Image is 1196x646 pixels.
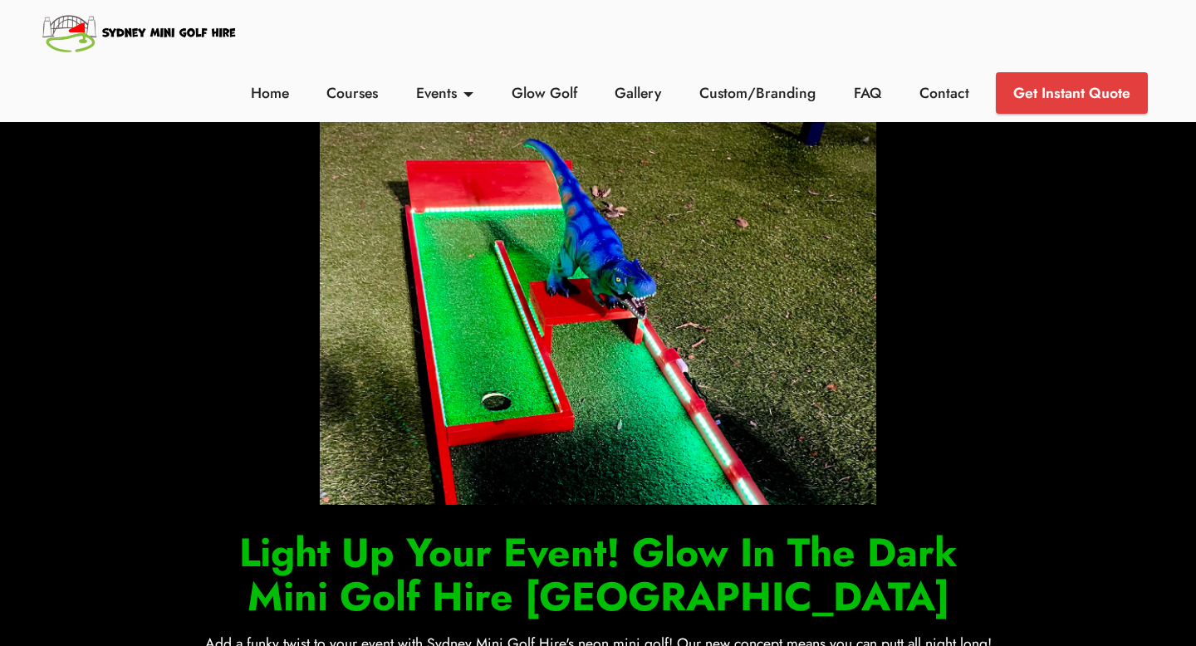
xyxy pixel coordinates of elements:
img: Glow In the Dark Mini Golf Hire Sydney [320,106,877,505]
a: Custom/Branding [695,82,821,104]
a: Gallery [610,82,666,104]
a: FAQ [850,82,886,104]
a: Contact [914,82,973,104]
a: Courses [322,82,383,104]
a: Get Instant Quote [996,72,1148,114]
a: Events [412,82,478,104]
a: Glow Golf [507,82,581,104]
img: Sydney Mini Golf Hire [40,8,240,56]
strong: Light Up Your Event! Glow In The Dark Mini Golf Hire [GEOGRAPHIC_DATA] [239,524,958,625]
a: Home [246,82,293,104]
